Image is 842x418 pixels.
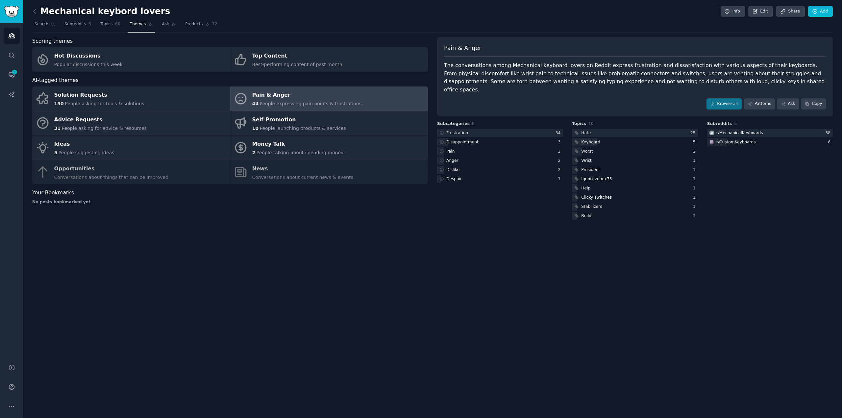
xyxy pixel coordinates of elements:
[721,6,745,17] a: Info
[54,62,123,67] span: Popular discussions this week
[54,114,147,125] div: Advice Requests
[825,130,833,136] div: 38
[581,185,590,191] div: Help
[693,204,698,210] div: 1
[252,62,342,67] span: Best-performing content of past month
[446,176,462,182] div: Despair
[581,213,591,219] div: Build
[252,90,362,101] div: Pain & Anger
[444,61,826,94] div: The conversations among Mechanical keyboard lovers on Reddit express frustration and dissatisfact...
[707,129,833,137] a: MechanicalKeyboardsr/MechanicalKeyboards38
[693,176,698,182] div: 1
[252,126,259,131] span: 10
[115,21,121,27] span: 60
[437,166,563,174] a: Dislike2
[98,19,123,33] a: Topics60
[472,121,475,126] span: 6
[54,126,61,131] span: 31
[260,126,346,131] span: People launching products & services
[32,6,170,17] h2: Mechanical keybord lovers
[693,213,698,219] div: 1
[558,149,563,155] div: 2
[744,98,775,110] a: Patterns
[32,135,230,160] a: Ideas5People suggesting ideas
[230,47,428,72] a: Top ContentBest-performing content of past month
[54,101,64,106] span: 150
[183,19,220,33] a: Products72
[572,166,698,174] a: President1
[808,6,833,17] a: Add
[260,101,361,106] span: People expressing pain points & frustrations
[54,51,123,61] div: Hot Discussions
[446,130,468,136] div: Frustration
[693,167,698,173] div: 1
[100,21,112,27] span: Topics
[581,176,612,182] div: Iqunix zonex75
[252,139,344,150] div: Money Talk
[32,76,79,85] span: AI-tagged themes
[693,139,698,145] div: 5
[62,19,93,33] a: Subreddits5
[437,175,563,183] a: Despair1
[777,98,799,110] a: Ask
[252,51,342,61] div: Top Content
[162,21,169,27] span: Ask
[446,149,455,155] div: Pain
[62,126,146,131] span: People asking for advice & resources
[128,19,155,33] a: Themes
[572,203,698,211] a: Stabilizers1
[185,21,203,27] span: Products
[776,6,805,17] a: Share
[572,175,698,183] a: Iqunix zonex751
[709,140,714,144] img: CustomKeyboards
[64,21,86,27] span: Subreddits
[801,98,826,110] button: Copy
[558,139,563,145] div: 3
[572,157,698,165] a: Wrist1
[65,101,144,106] span: People asking for tools & solutions
[32,199,428,205] div: No posts bookmarked yet
[12,70,17,74] span: 2
[558,176,563,182] div: 1
[693,149,698,155] div: 2
[230,111,428,135] a: Self-Promotion10People launching products & services
[572,184,698,192] a: Help1
[257,150,344,155] span: People talking about spending money
[54,139,114,150] div: Ideas
[32,189,74,197] span: Your Bookmarks
[581,130,591,136] div: Hate
[437,138,563,146] a: Disappointment3
[230,86,428,111] a: Pain & Anger44People expressing pain points & frustrations
[558,158,563,164] div: 2
[130,21,146,27] span: Themes
[588,121,594,126] span: 10
[572,129,698,137] a: Hate25
[437,121,470,127] span: Subcategories
[709,131,714,135] img: MechanicalKeyboards
[572,138,698,146] a: Keyboard5
[572,212,698,220] a: Build1
[572,121,586,127] span: Topics
[581,149,593,155] div: Worst
[716,130,763,136] div: r/ MechanicalKeyboards
[707,121,732,127] span: Subreddits
[32,86,230,111] a: Solution Requests150People asking for tools & solutions
[446,167,459,173] div: Dislike
[252,101,259,106] span: 44
[446,158,458,164] div: Anger
[59,150,114,155] span: People suggesting ideas
[690,130,698,136] div: 25
[572,193,698,202] a: Clicky switches1
[35,21,48,27] span: Search
[581,139,600,145] div: Keyboard
[693,158,698,164] div: 1
[212,21,217,27] span: 72
[4,67,20,83] a: 2
[32,37,73,45] span: Scoring themes
[748,6,773,17] a: Edit
[4,6,19,17] img: GummySearch logo
[572,147,698,156] a: Worst2
[558,167,563,173] div: 2
[32,111,230,135] a: Advice Requests31People asking for advice & resources
[693,195,698,201] div: 1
